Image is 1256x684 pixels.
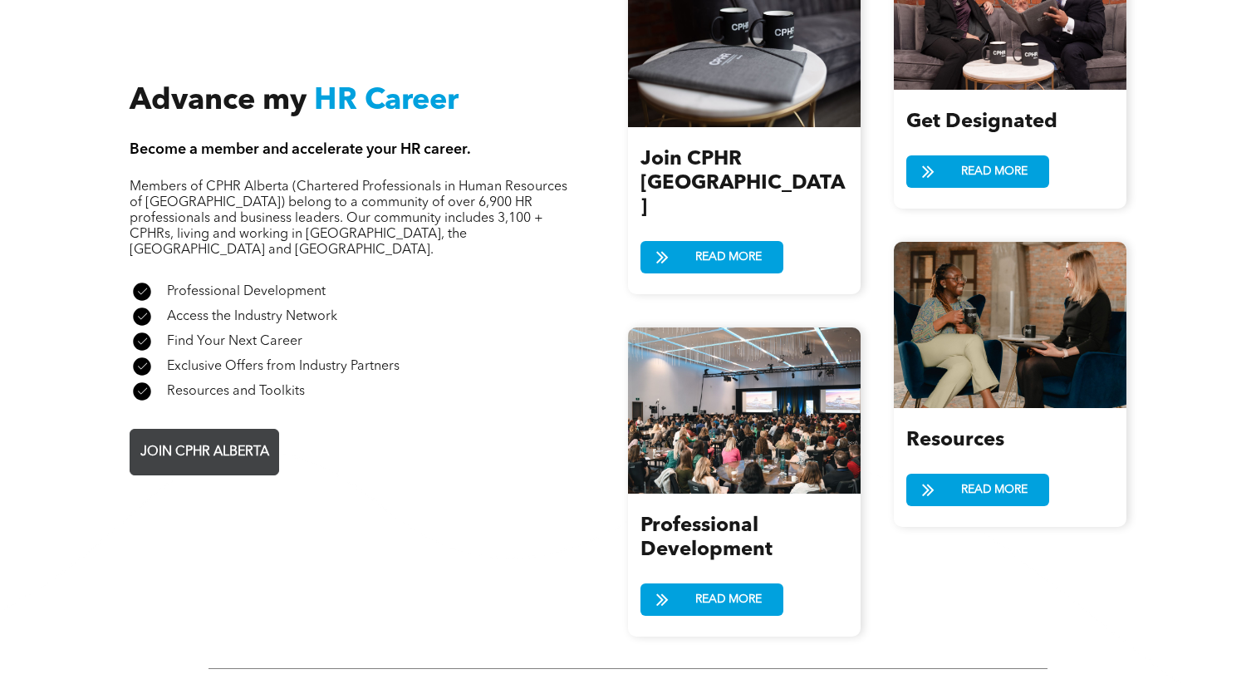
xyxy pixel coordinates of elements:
span: Professional Development [640,516,773,560]
span: Resources [906,431,1004,450]
span: READ MORE [955,475,1033,505]
span: Resources and Toolkits [167,385,305,398]
span: JOIN CPHR ALBERTA [135,436,275,469]
span: HR Career [314,86,459,116]
span: Access the Industry Network [167,310,337,323]
a: READ MORE [640,583,783,616]
span: Exclusive Offers from Industry Partners [167,360,400,373]
span: Get Designated [906,112,1057,132]
span: READ MORE [689,242,768,273]
a: READ MORE [906,474,1049,506]
span: READ MORE [689,584,768,615]
span: Advance my [130,86,307,116]
a: JOIN CPHR ALBERTA [130,429,279,475]
span: Find Your Next Career [167,335,302,348]
span: Join CPHR [GEOGRAPHIC_DATA] [640,150,845,218]
a: READ MORE [640,241,783,273]
span: Members of CPHR Alberta (Chartered Professionals in Human Resources of [GEOGRAPHIC_DATA]) belong ... [130,180,567,257]
a: READ MORE [906,155,1049,188]
span: Professional Development [167,285,326,298]
span: Become a member and accelerate your HR career. [130,142,471,157]
span: READ MORE [955,156,1033,187]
